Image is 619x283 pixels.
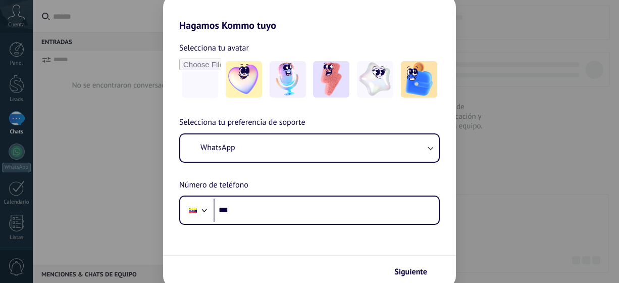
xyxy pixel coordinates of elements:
img: -3.jpeg [313,61,349,98]
img: -2.jpeg [270,61,306,98]
button: WhatsApp [180,134,439,162]
div: Venezuela: + 58 [183,200,202,221]
button: Siguiente [390,263,441,280]
span: Selecciona tu avatar [179,41,249,55]
span: Siguiente [394,268,427,275]
img: -5.jpeg [401,61,437,98]
span: WhatsApp [200,143,235,153]
img: -1.jpeg [226,61,262,98]
span: Selecciona tu preferencia de soporte [179,116,305,129]
img: -4.jpeg [357,61,393,98]
span: Número de teléfono [179,179,248,192]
